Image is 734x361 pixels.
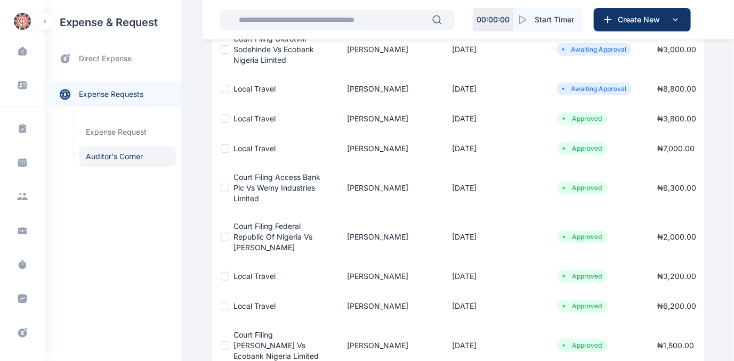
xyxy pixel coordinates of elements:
span: ₦ 7,000.00 [657,144,695,153]
td: [DATE] [439,74,544,104]
li: Approved [561,341,603,350]
span: ₦ 3,800.00 [657,114,696,123]
span: ₦ 1,500.00 [657,341,694,350]
span: Start Timer [535,14,574,25]
a: expense requests [45,81,181,107]
a: Local Travel [233,144,276,153]
a: direct expense [45,45,181,73]
td: [DATE] [439,104,544,134]
td: [PERSON_NAME] [334,261,439,291]
li: Approved [561,302,603,310]
span: Create New [614,14,669,25]
li: Approved [561,184,603,192]
a: Local Travel [233,84,276,93]
a: Local Travel [233,301,276,310]
td: [DATE] [439,163,544,212]
a: Court Filing Olurotimi Sodehinde Vs Ecobank Nigeria Limited [233,34,314,64]
td: [DATE] [439,291,544,321]
span: ₦ 6,200.00 [657,301,696,310]
button: Start Timer [513,8,583,31]
span: ₦ 2,000.00 [657,232,696,241]
div: expense requests [45,73,181,107]
td: [PERSON_NAME] [334,291,439,321]
td: [PERSON_NAME] [334,212,439,261]
a: Local Travel [233,114,276,123]
a: Court Filing Federal Republic Of Nigeria Vs [PERSON_NAME] [233,221,312,252]
td: [PERSON_NAME] [334,74,439,104]
p: 00 : 00 : 00 [477,14,510,25]
td: [PERSON_NAME] [334,134,439,163]
a: Expense Request [79,122,176,142]
a: Court Filing Access Bank Plc Vs Wemy Industries Limited [233,173,320,203]
span: ₦ 3,200.00 [657,272,696,281]
td: [PERSON_NAME] [334,163,439,212]
span: ₦ 3,000.00 [657,45,696,54]
span: ₦ 8,800.00 [657,84,696,93]
td: [PERSON_NAME] [334,104,439,134]
td: [DATE] [439,25,544,74]
td: [DATE] [439,134,544,163]
span: ₦ 6,300.00 [657,183,696,192]
td: [DATE] [439,212,544,261]
span: direct expense [79,53,132,64]
a: Auditor's Corner [79,146,176,167]
li: Approved [561,114,603,123]
li: Awaiting Approval [561,85,627,93]
li: Approved [561,272,603,281]
a: Court Filing [PERSON_NAME] Vs Ecobank Nigeria Limited [233,330,319,360]
button: Create New [594,8,691,31]
li: Approved [561,233,603,241]
td: [PERSON_NAME] [334,25,439,74]
li: Awaiting Approval [561,45,627,54]
li: Approved [561,144,603,153]
td: [DATE] [439,261,544,291]
a: Local Travel [233,272,276,281]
